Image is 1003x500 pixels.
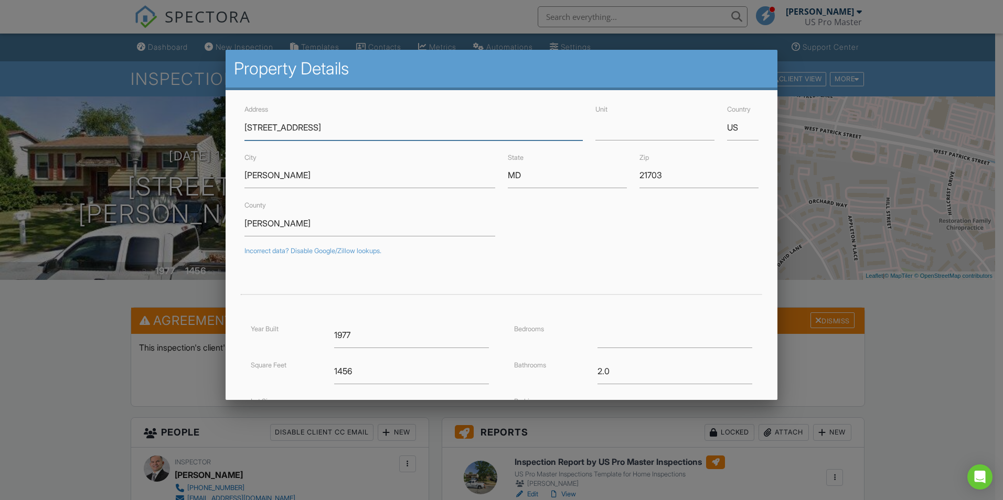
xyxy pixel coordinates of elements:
label: Country [727,105,751,113]
label: Bathrooms [514,361,546,369]
label: Year Built [251,325,279,333]
label: County [244,201,266,209]
h2: Property Details [234,58,769,79]
label: State [508,154,524,161]
div: Open Intercom Messenger [967,464,993,490]
label: City [244,154,257,161]
label: Square Feet [251,361,286,369]
label: Parking [514,397,537,405]
div: Incorrect data? Disable Google/Zillow lookups. [244,247,759,255]
label: Bedrooms [514,325,544,333]
label: Unit [595,105,607,113]
label: Lot Size [251,397,274,405]
label: Zip [639,154,649,161]
label: Address [244,105,268,113]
